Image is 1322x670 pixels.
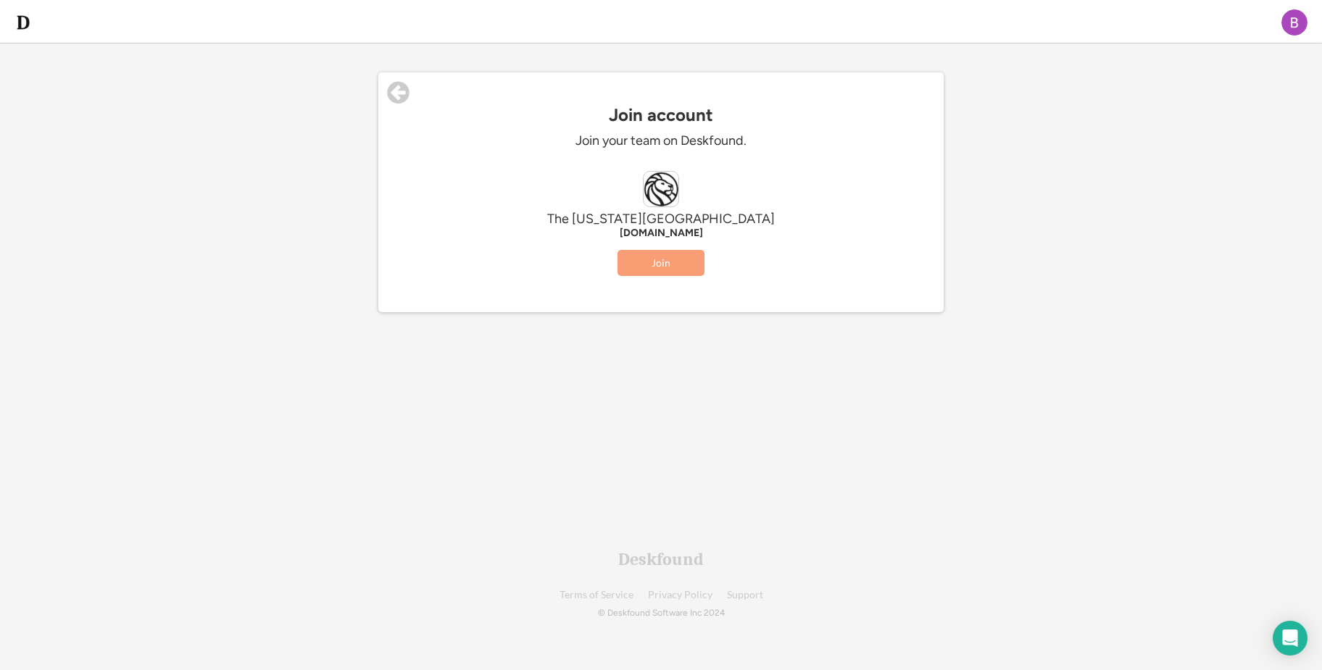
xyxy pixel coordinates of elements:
[14,14,32,31] img: d-whitebg.png
[727,590,763,600] a: Support
[644,172,678,206] img: nypl.org
[1273,621,1308,656] div: Open Intercom Messenger
[618,550,704,568] div: Deskfound
[444,227,878,239] div: [DOMAIN_NAME]
[444,133,878,149] div: Join your team on Deskfound.
[1281,9,1308,35] img: ACg8ocIRg7V72OM2HFrtDK5kYe-5yFZ3WoT7YxD7aMhmqe4uCPb1ug=s96-c
[560,590,633,600] a: Terms of Service
[378,105,944,125] div: Join account
[648,590,712,600] a: Privacy Policy
[444,211,878,227] div: The [US_STATE][GEOGRAPHIC_DATA]
[618,250,704,276] button: Join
